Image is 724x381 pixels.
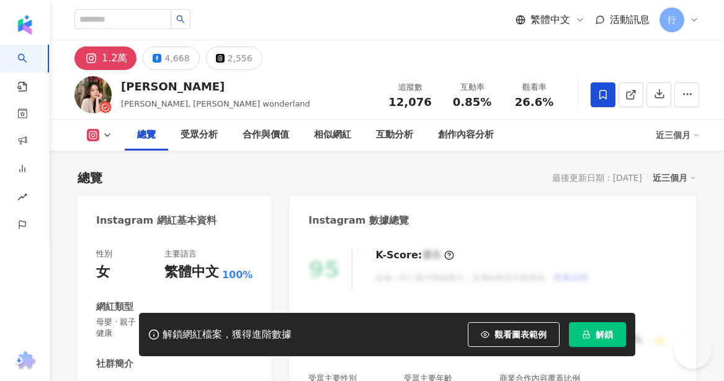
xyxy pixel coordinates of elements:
button: 4,668 [143,46,199,70]
button: 解鎖 [569,322,626,347]
div: 網紅類型 [96,300,133,313]
div: K-Score : [375,248,454,262]
span: 100% [222,268,253,282]
img: logo icon [15,15,35,35]
div: 合作與價值 [243,128,289,142]
div: 受眾分析 [181,128,218,142]
img: chrome extension [13,351,37,371]
div: 主要語言 [164,248,197,260]
span: 活動訊息 [610,14,650,25]
span: 0.85% [453,96,491,108]
div: [PERSON_NAME] [121,79,310,94]
button: 1.2萬 [74,46,136,70]
div: Instagram 數據總覽 [308,214,409,227]
div: 互動分析 [376,128,413,142]
div: 互動率 [449,81,496,94]
button: 觀看圖表範例 [468,322,560,347]
span: search [176,15,185,24]
div: 總覽 [137,128,156,142]
span: 繁體中文 [530,13,570,27]
span: 26.6% [515,96,553,108]
div: Instagram 網紅基本資料 [96,214,217,227]
div: 4,668 [164,50,189,67]
div: 創作內容分析 [438,128,494,142]
div: 近三個月 [653,170,696,186]
div: 相似網紅 [314,128,351,142]
a: search [17,45,42,93]
div: 女 [96,263,110,282]
span: [PERSON_NAME], [PERSON_NAME] wonderland [121,99,310,108]
div: 總覽 [78,169,102,186]
div: 社群簡介 [96,357,133,370]
div: 追蹤數 [387,81,434,94]
div: 近三個月 [656,125,699,145]
span: 12,076 [388,95,431,108]
button: 2,556 [206,46,262,70]
div: 觀看率 [511,81,558,94]
div: 解鎖網紅檔案，獲得進階數據 [163,328,292,341]
div: 1.2萬 [102,50,127,67]
div: 繁體中文 [164,263,219,282]
span: 行 [668,13,676,27]
span: 觀看圖表範例 [494,330,547,339]
span: 解鎖 [596,330,613,339]
span: lock [582,330,591,339]
span: rise [17,185,27,212]
div: 性別 [96,248,112,260]
img: KOL Avatar [74,76,112,113]
div: 2,556 [228,50,253,67]
div: 最後更新日期：[DATE] [552,173,642,183]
